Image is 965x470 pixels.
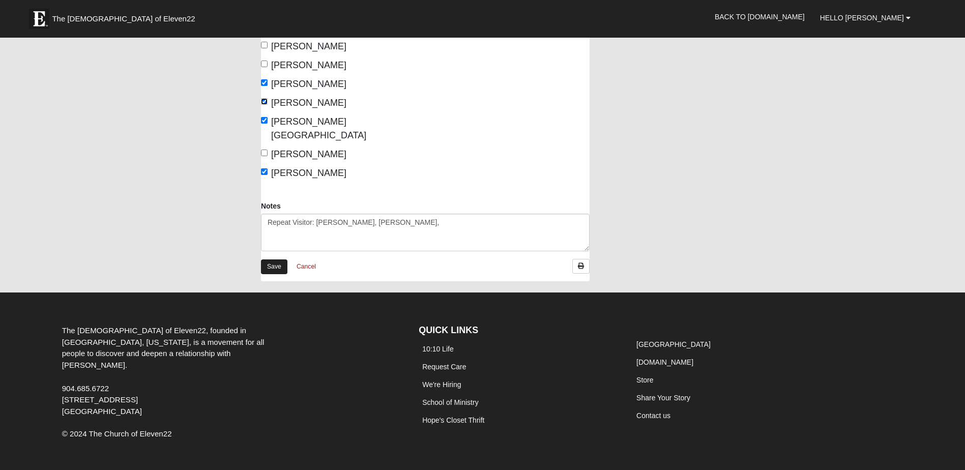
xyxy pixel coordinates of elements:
span: [GEOGRAPHIC_DATA] [62,407,142,416]
a: 10:10 Life [422,345,454,353]
span: [PERSON_NAME] [271,98,346,108]
input: [PERSON_NAME] [261,150,268,156]
a: Contact us [636,412,670,420]
input: [PERSON_NAME] [261,79,268,86]
a: Hello [PERSON_NAME] [812,5,918,31]
span: Hello [PERSON_NAME] [820,14,904,22]
a: The [DEMOGRAPHIC_DATA] of Eleven22 [24,4,227,29]
a: Print Attendance Roster [572,259,590,274]
a: [DOMAIN_NAME] [636,358,693,366]
a: Request Care [422,363,466,371]
a: [GEOGRAPHIC_DATA] [636,340,711,348]
span: [PERSON_NAME] [271,60,346,70]
span: [PERSON_NAME][GEOGRAPHIC_DATA] [271,116,366,140]
span: [PERSON_NAME] [271,41,346,51]
a: Share Your Story [636,394,690,402]
a: School of Ministry [422,398,478,406]
span: [PERSON_NAME] [271,79,346,89]
input: [PERSON_NAME] [261,42,268,48]
a: Store [636,376,653,384]
input: [PERSON_NAME][GEOGRAPHIC_DATA] [261,117,268,124]
span: [PERSON_NAME] [271,149,346,159]
input: [PERSON_NAME] [261,61,268,67]
input: [PERSON_NAME] [261,98,268,105]
a: Back to [DOMAIN_NAME] [707,4,812,30]
a: We're Hiring [422,380,461,389]
span: The [DEMOGRAPHIC_DATA] of Eleven22 [52,14,195,24]
a: Hope's Closet Thrift [422,416,484,424]
h4: QUICK LINKS [419,325,618,336]
span: [PERSON_NAME] [271,168,346,178]
span: © 2024 The Church of Eleven22 [62,429,172,438]
div: The [DEMOGRAPHIC_DATA] of Eleven22, founded in [GEOGRAPHIC_DATA], [US_STATE], is a movement for a... [54,325,293,418]
a: Save [261,259,287,274]
img: Eleven22 logo [29,9,49,29]
label: Notes [261,201,281,211]
input: [PERSON_NAME] [261,168,268,175]
a: Cancel [290,259,323,275]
